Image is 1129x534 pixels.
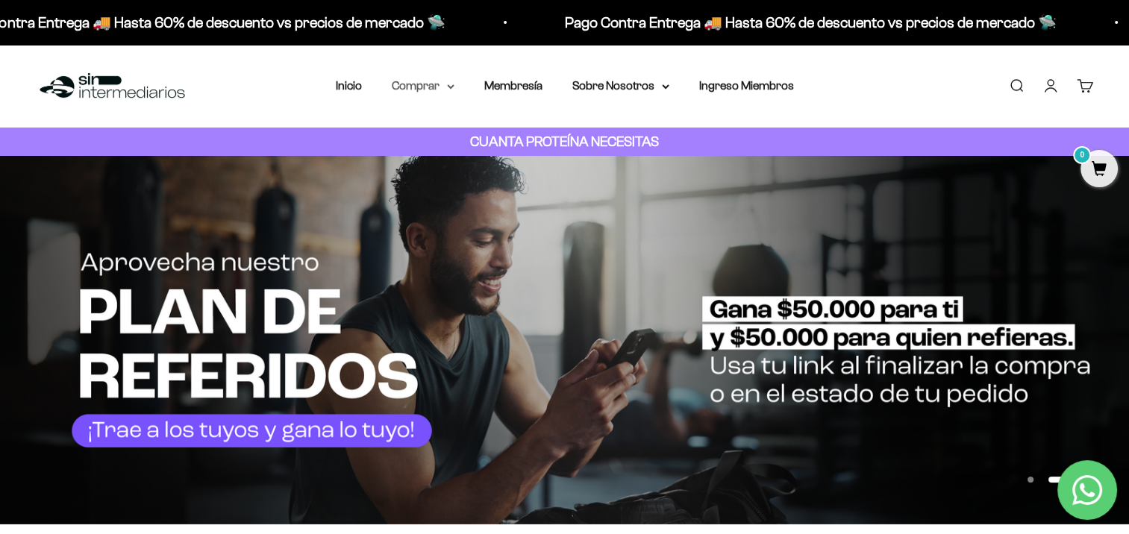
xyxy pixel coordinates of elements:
a: Ingreso Miembros [699,79,794,92]
a: Inicio [336,79,362,92]
a: 0 [1080,162,1118,178]
mark: 0 [1073,146,1091,164]
summary: Comprar [392,76,454,95]
summary: Sobre Nosotros [572,76,669,95]
strong: CUANTA PROTEÍNA NECESITAS [470,133,659,149]
a: Membresía [484,79,542,92]
p: Pago Contra Entrega 🚚 Hasta 60% de descuento vs precios de mercado 🛸 [560,10,1052,34]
